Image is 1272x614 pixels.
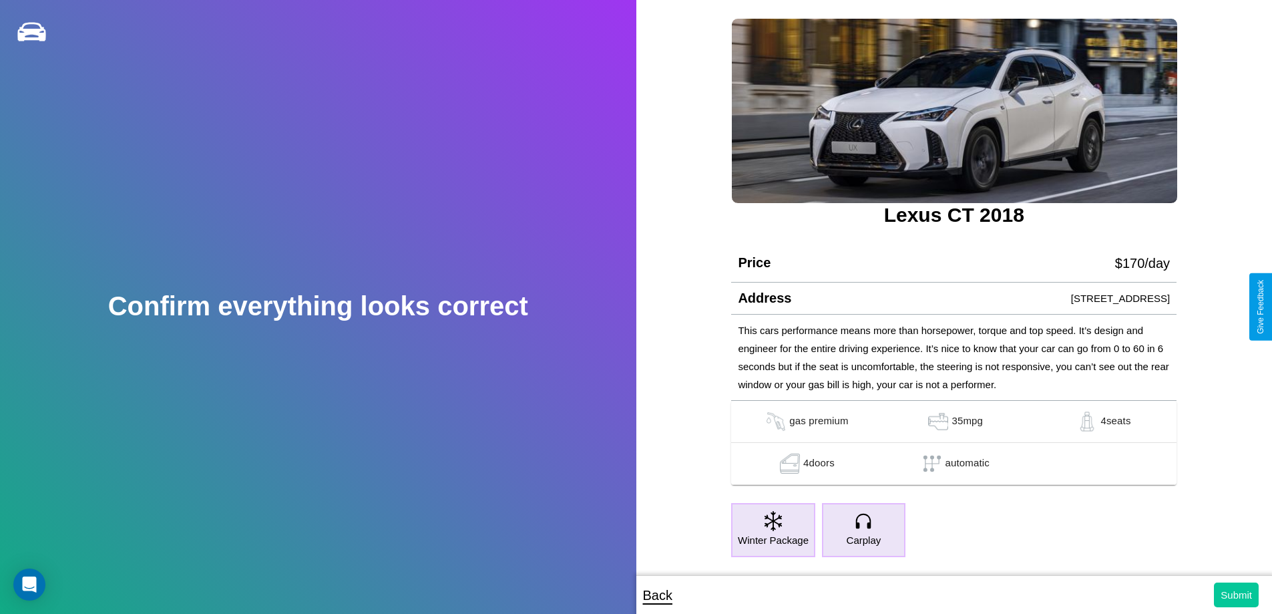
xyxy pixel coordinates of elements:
[108,291,528,321] h2: Confirm everything looks correct
[777,454,803,474] img: gas
[945,454,990,474] p: automatic
[738,255,771,271] h4: Price
[1214,583,1259,607] button: Submit
[925,412,951,432] img: gas
[803,454,835,474] p: 4 doors
[731,204,1177,226] h3: Lexus CT 2018
[1115,251,1170,275] p: $ 170 /day
[1071,289,1170,307] p: [STREET_ADDRESS]
[1100,412,1130,432] p: 4 seats
[738,321,1170,394] p: This cars performance means more than horsepower, torque and top speed. It’s design and engineer ...
[643,583,672,607] p: Back
[847,531,881,549] p: Carplay
[738,531,809,549] p: Winter Package
[789,412,848,432] p: gas premium
[13,569,45,601] div: Open Intercom Messenger
[738,291,791,306] h4: Address
[1074,412,1100,432] img: gas
[731,401,1177,485] table: simple table
[763,412,789,432] img: gas
[1256,280,1265,334] div: Give Feedback
[951,412,983,432] p: 35 mpg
